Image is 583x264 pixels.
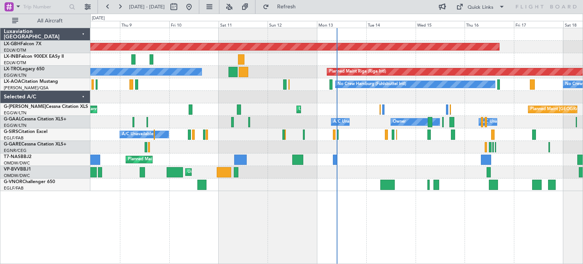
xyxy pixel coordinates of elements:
[4,60,26,66] a: EDLW/DTM
[317,21,366,28] div: Mon 13
[271,4,303,9] span: Refresh
[4,73,27,78] a: EGGW/LTN
[92,15,105,22] div: [DATE]
[393,116,406,128] div: Owner
[4,148,27,153] a: EGNR/CEG
[4,67,20,71] span: LX-TRO
[120,21,169,28] div: Thu 9
[4,123,27,128] a: EGGW/LTN
[122,129,153,140] div: A/C Unavailable
[4,135,24,141] a: EGLF/FAB
[4,42,20,46] span: LX-GBH
[23,1,67,13] input: Trip Number
[4,67,44,71] a: LX-TROLegacy 650
[4,117,66,122] a: G-GAALCessna Citation XLS+
[468,4,493,11] div: Quick Links
[4,142,66,147] a: G-GARECessna Citation XLS+
[4,42,41,46] a: LX-GBHFalcon 7X
[4,79,58,84] a: LX-AOACitation Mustang
[4,142,21,147] span: G-GARE
[4,104,88,109] a: G-[PERSON_NAME]Cessna Citation XLS
[4,85,49,91] a: [PERSON_NAME]/QSA
[4,155,20,159] span: T7-NAS
[337,79,406,90] div: No Crew Hamburg (Fuhlsbuttel Intl)
[4,47,26,53] a: EDLW/DTM
[71,21,120,28] div: Wed 8
[565,79,583,90] div: No Crew
[329,66,386,77] div: Planned Maint Riga (Riga Intl)
[4,155,32,159] a: T7-NASBBJ2
[129,3,165,10] span: [DATE] - [DATE]
[514,21,563,28] div: Fri 17
[333,116,365,128] div: A/C Unavailable
[128,154,213,165] div: Planned Maint Abuja ([PERSON_NAME] Intl)
[219,21,268,28] div: Sat 11
[259,1,305,13] button: Refresh
[169,21,219,28] div: Fri 10
[4,54,64,59] a: LX-INBFalcon 900EX EASy II
[4,167,20,172] span: VP-BVV
[299,104,424,115] div: Unplanned Maint [GEOGRAPHIC_DATA] ([GEOGRAPHIC_DATA])
[465,21,514,28] div: Thu 16
[4,185,24,191] a: EGLF/FAB
[4,167,31,172] a: VP-BVVBBJ1
[4,130,47,134] a: G-SIRSCitation Excel
[366,21,416,28] div: Tue 14
[4,130,18,134] span: G-SIRS
[4,117,21,122] span: G-GAAL
[4,160,30,166] a: OMDW/DWC
[481,116,512,128] div: A/C Unavailable
[4,104,46,109] span: G-[PERSON_NAME]
[4,173,30,179] a: OMDW/DWC
[4,110,27,116] a: EGGW/LTN
[4,54,19,59] span: LX-INB
[452,1,509,13] button: Quick Links
[188,166,300,178] div: Unplanned Maint [GEOGRAPHIC_DATA] (Al Maktoum Intl)
[4,79,21,84] span: LX-AOA
[8,15,82,27] button: All Aircraft
[20,18,80,24] span: All Aircraft
[4,180,22,184] span: G-VNOR
[416,21,465,28] div: Wed 15
[268,21,317,28] div: Sun 12
[4,180,55,184] a: G-VNORChallenger 650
